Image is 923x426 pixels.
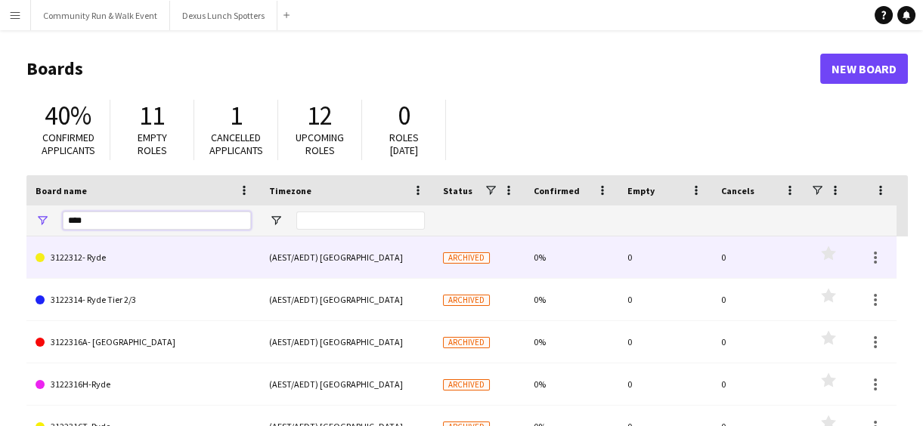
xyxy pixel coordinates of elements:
[296,131,344,157] span: Upcoming roles
[36,236,251,279] a: 3122312- Ryde
[42,131,95,157] span: Confirmed applicants
[31,1,170,30] button: Community Run & Walk Event
[721,185,754,196] span: Cancels
[443,337,490,348] span: Archived
[63,211,251,230] input: Board name Filter Input
[820,54,908,84] a: New Board
[627,185,655,196] span: Empty
[712,363,806,405] div: 0
[443,379,490,390] span: Archived
[296,211,425,230] input: Timezone Filter Input
[260,321,434,363] div: (AEST/AEDT) [GEOGRAPHIC_DATA]
[36,214,49,227] button: Open Filter Menu
[36,185,87,196] span: Board name
[712,321,806,363] div: 0
[389,131,419,157] span: Roles [DATE]
[525,363,618,405] div: 0%
[534,185,580,196] span: Confirmed
[443,252,490,264] span: Archived
[618,279,712,320] div: 0
[712,236,806,278] div: 0
[307,99,333,132] span: 12
[139,99,165,132] span: 11
[260,236,434,278] div: (AEST/AEDT) [GEOGRAPHIC_DATA]
[170,1,277,30] button: Dexus Lunch Spotters
[260,279,434,320] div: (AEST/AEDT) [GEOGRAPHIC_DATA]
[525,279,618,320] div: 0%
[26,57,820,80] h1: Boards
[398,99,410,132] span: 0
[269,214,283,227] button: Open Filter Menu
[443,295,490,306] span: Archived
[209,131,263,157] span: Cancelled applicants
[269,185,311,196] span: Timezone
[36,321,251,363] a: 3122316A- [GEOGRAPHIC_DATA]
[36,363,251,406] a: 3122316H-Ryde
[712,279,806,320] div: 0
[618,321,712,363] div: 0
[525,321,618,363] div: 0%
[618,363,712,405] div: 0
[138,131,167,157] span: Empty roles
[618,236,712,278] div: 0
[260,363,434,405] div: (AEST/AEDT) [GEOGRAPHIC_DATA]
[36,279,251,321] a: 3122314- Ryde Tier 2/3
[525,236,618,278] div: 0%
[443,185,472,196] span: Status
[45,99,91,132] span: 40%
[230,99,243,132] span: 1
